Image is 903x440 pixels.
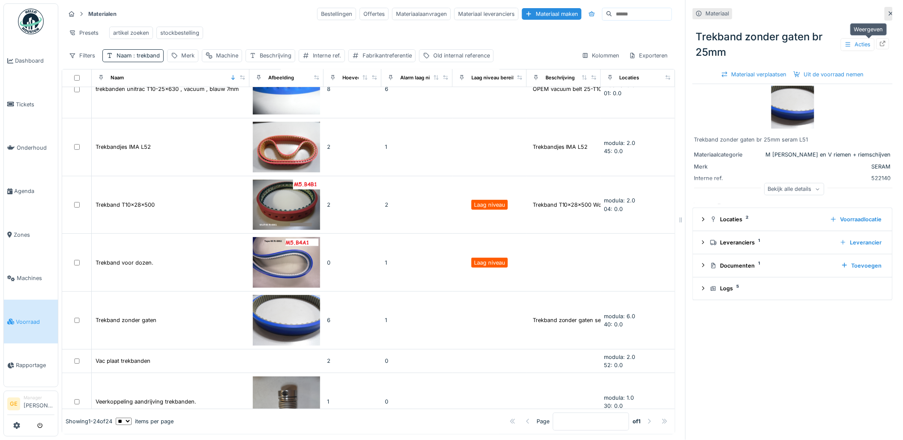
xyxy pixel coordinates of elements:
div: 0 [385,398,449,406]
span: 52: 0.0 [604,362,623,368]
div: Alarm laag niveau [400,74,441,81]
div: Trekband voor dozen. [96,259,153,267]
div: Showing 1 - 24 of 24 [66,418,112,426]
span: Voorraad [16,318,54,326]
span: 45: 0.0 [604,148,623,154]
div: Weergeven [850,23,887,36]
div: 2 [385,201,449,209]
div: Hoeveelheid [342,74,372,81]
span: modula: 2.0 [604,197,636,204]
div: Veerkoppeling aandrijving trekbanden. [96,398,196,406]
img: Veerkoppeling aandrijving trekbanden. [253,377,320,427]
div: Presets [65,27,102,39]
a: GE Manager[PERSON_NAME] [7,395,54,415]
div: Beschrijving [546,74,575,81]
div: 0 [385,357,449,365]
div: M [PERSON_NAME] en V riemen + riemschijven [762,151,891,159]
div: Trekbandjes IMA L52 [533,143,588,151]
img: Badge_color-CXgf-gQk.svg [18,9,44,34]
div: 2 [327,143,378,151]
div: artikel zoeken [113,29,149,37]
div: Materiaalaanvragen [392,8,451,20]
div: 8 [327,85,378,93]
div: Interne ref. [313,51,341,60]
div: Laag niveau [474,201,505,209]
div: trekbanden unitrac T10-25x630 , vacuum , blauw 7mm [96,85,239,93]
div: Offertes [360,8,389,20]
strong: Materialen [85,10,120,18]
div: Old internal reference [433,51,490,60]
div: 2 [327,201,378,209]
span: modula: 8.0 [604,82,636,88]
div: Trekbandjes IMA L52 [96,143,151,151]
div: Trekband T10x28x500 [96,201,155,209]
div: Trekband zonder gaten [96,316,156,324]
div: Afbeelding [268,74,294,81]
span: Machines [17,274,54,282]
div: OPEM vacuum belt 25-T10-630 +7mm silam blue L... [533,85,670,93]
span: 04: 0.0 [604,206,623,212]
a: Rapportage [4,344,58,387]
a: Onderhoud [4,126,58,169]
div: Trekband T10x28x500 Wolf L68 [533,201,617,209]
div: SERAM [762,163,891,171]
div: items per page [116,418,174,426]
div: Bestellingen [317,8,356,20]
img: Trekband T10x28x500 [253,180,320,230]
span: modula: 1.0 [604,395,634,401]
a: Dashboard [4,39,58,82]
div: Fabrikantreferentie [363,51,412,60]
span: modula: 2.0 [604,354,636,360]
span: Onderhoud [17,144,54,152]
div: Machine [216,51,238,60]
div: Materiaal leveranciers [454,8,519,20]
span: Tickets [16,100,54,108]
div: 1 [385,316,449,324]
span: modula: 2.0 [604,140,636,146]
div: Bekijk alle details [765,183,825,195]
li: [PERSON_NAME] [24,395,54,413]
span: Rapportage [16,361,54,369]
div: 6 [385,85,449,93]
div: Locaties [620,74,639,81]
div: Toevoegen [838,260,885,271]
div: Documenten [710,262,834,270]
div: Naam [117,51,160,60]
a: Zones [4,213,58,256]
img: Trekband zonder gaten [253,295,320,346]
div: 6 [327,316,378,324]
summary: Logs5 [696,281,889,297]
div: Filters [65,49,99,62]
summary: Leveranciers1Leverancier [696,235,889,250]
div: 522140 [762,174,891,182]
div: 0 [327,259,378,267]
div: Manager [24,395,54,401]
div: Materiaal verplaatsen [718,69,790,80]
div: Laag niveau [474,259,505,267]
span: 01: 0.0 [604,90,622,96]
a: Voorraad [4,300,58,343]
div: Logs [710,284,882,292]
div: Acties [841,38,875,51]
div: Trekband zonder gaten seram L51 [533,316,621,324]
img: trekbanden unitrac T10-25x630 , vacuum , blauw 7mm [253,64,320,115]
img: Trekband voor dozen. [253,237,320,288]
div: Uit de voorraad nemen [790,69,867,80]
div: Leverancier [837,237,885,248]
span: 40: 0.0 [604,321,623,328]
span: Zones [14,231,54,239]
div: Merk [181,51,195,60]
div: Trekband zonder gaten br 25mm [693,26,893,63]
strong: of 1 [633,418,641,426]
div: Materiaal maken [522,8,582,20]
div: Naam [111,74,124,81]
span: Dashboard [15,57,54,65]
span: : trekband [132,52,160,59]
div: 1 [327,398,378,406]
span: Agenda [14,187,54,195]
div: Laag niveau bereikt? [471,74,519,81]
div: Voorraadlocatie [827,214,885,225]
img: Trekbandjes IMA L52 [253,122,320,172]
div: Trekband zonder gaten br 25mm seram L51 [694,136,891,144]
div: Merk [694,163,759,171]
